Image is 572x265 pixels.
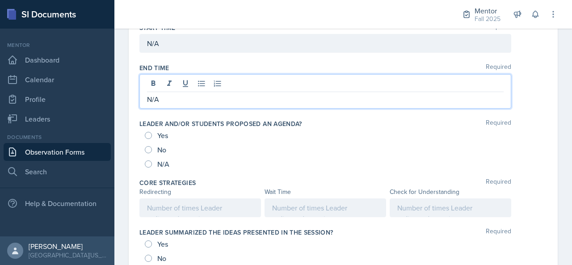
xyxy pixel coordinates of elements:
[4,51,111,69] a: Dashboard
[29,251,107,260] div: [GEOGRAPHIC_DATA][US_STATE]
[4,133,111,141] div: Documents
[4,163,111,181] a: Search
[157,254,166,263] span: No
[486,178,511,187] span: Required
[4,143,111,161] a: Observation Forms
[139,178,196,187] label: Core Strategies
[265,187,386,197] div: Wait Time
[139,228,333,237] label: Leader summarized the ideas presented in the session?
[486,119,511,128] span: Required
[157,240,168,248] span: Yes
[4,194,111,212] div: Help & Documentation
[139,63,169,72] label: End Time
[475,5,500,16] div: Mentor
[4,41,111,49] div: Mentor
[29,242,107,251] div: [PERSON_NAME]
[475,14,500,24] div: Fall 2025
[390,187,511,197] div: Check for Understanding
[4,71,111,88] a: Calendar
[4,110,111,128] a: Leaders
[4,90,111,108] a: Profile
[139,187,261,197] div: Redirecting
[486,63,511,72] span: Required
[147,94,504,105] p: N/A
[139,119,302,128] label: Leader and/or students proposed an agenda?
[486,228,511,237] span: Required
[157,160,169,168] span: N/A
[157,145,166,154] span: No
[147,38,504,49] p: N/A
[157,131,168,140] span: Yes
